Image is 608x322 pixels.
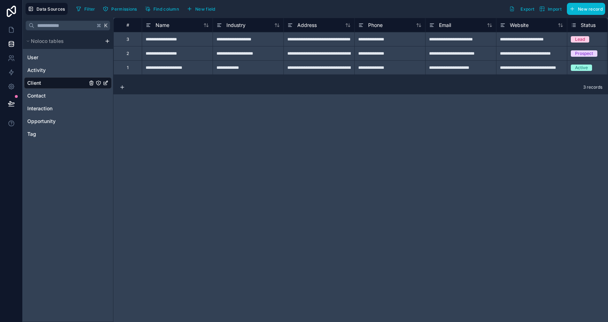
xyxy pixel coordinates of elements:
a: New record [564,3,605,15]
button: Find column [142,4,181,14]
div: Active [575,65,588,71]
button: Filter [73,4,98,14]
div: 1 [127,65,129,71]
span: Phone [368,22,383,29]
span: New record [578,6,603,12]
span: Import [548,6,562,12]
a: Permissions [100,4,142,14]
button: New field [184,4,218,14]
span: Find column [153,6,179,12]
span: Export [520,6,534,12]
span: Status [581,22,596,29]
button: Permissions [100,4,139,14]
div: 3 [126,37,129,42]
span: Filter [84,6,95,12]
span: New field [195,6,215,12]
span: Website [510,22,529,29]
button: New record [567,3,605,15]
span: Data Sources [36,6,65,12]
div: Prospect [575,50,593,57]
button: Data Sources [26,3,68,15]
span: Name [156,22,169,29]
button: Import [537,3,564,15]
span: Address [297,22,317,29]
span: Email [439,22,451,29]
span: Industry [226,22,246,29]
span: 3 records [583,84,602,90]
span: K [103,23,108,28]
div: # [119,22,136,28]
div: Lead [575,36,585,43]
div: 2 [126,51,129,56]
button: Export [507,3,537,15]
span: Permissions [111,6,137,12]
